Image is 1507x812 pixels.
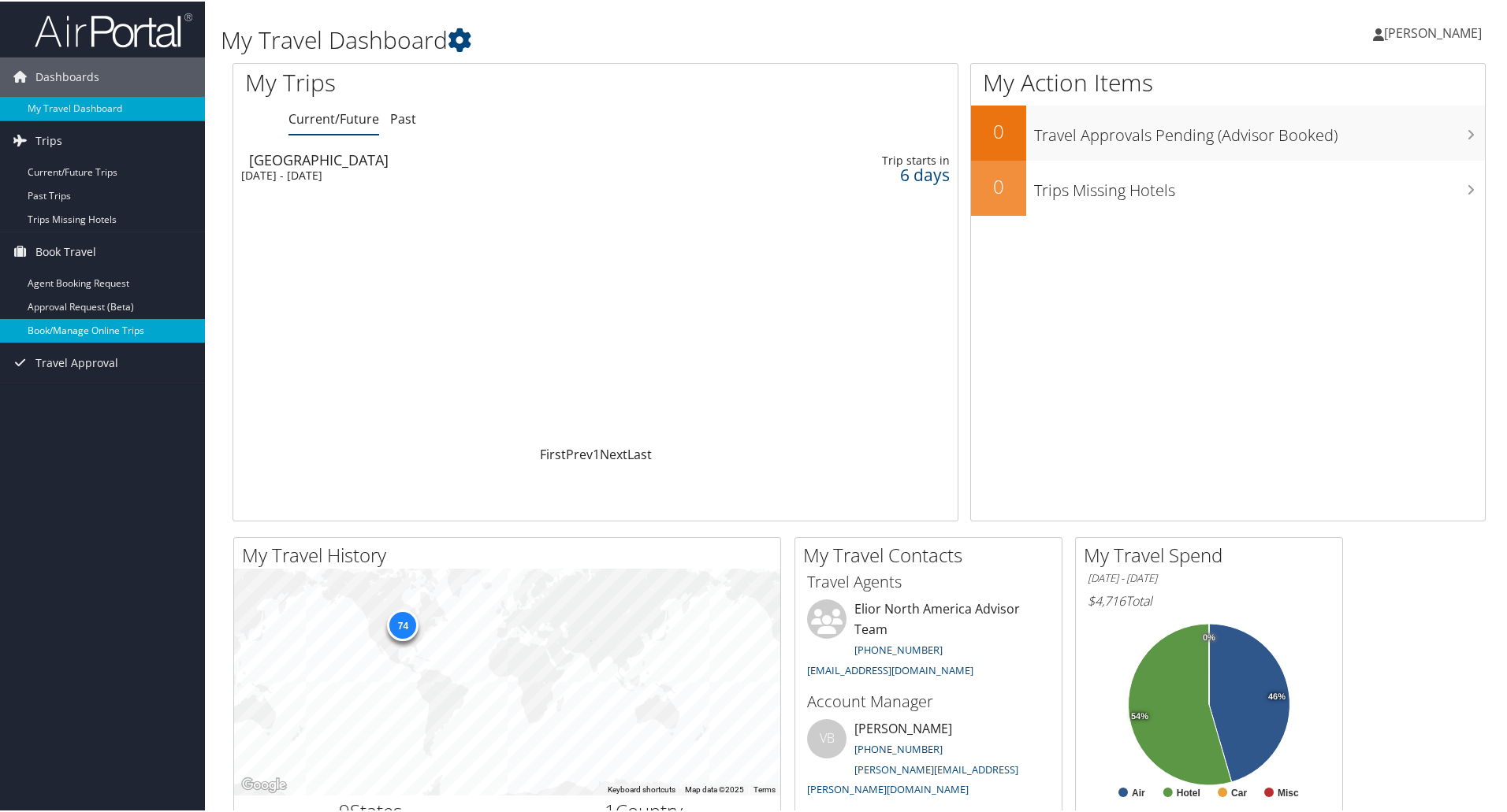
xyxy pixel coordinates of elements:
span: Book Travel [35,231,96,270]
text: Car [1231,786,1247,797]
img: Google [238,773,290,794]
h2: 0 [971,117,1026,143]
tspan: 46% [1268,691,1286,700]
a: Open this area in Google Maps (opens a new window) [238,773,290,794]
a: First [540,444,566,462]
a: Terms (opens in new tab) [753,784,776,792]
a: [EMAIL_ADDRESS][DOMAIN_NAME] [807,662,973,676]
h6: Total [1088,591,1330,608]
div: 6 days [786,166,950,180]
h2: My Travel Spend [1084,540,1342,567]
h1: My Travel Dashboard [221,22,1072,55]
text: Hotel [1177,786,1200,797]
text: Misc [1278,786,1299,797]
a: Next [600,444,627,462]
a: [PERSON_NAME][EMAIL_ADDRESS][PERSON_NAME][DOMAIN_NAME] [807,761,1018,795]
div: Trip starts in [786,152,950,166]
h3: Travel Approvals Pending (Advisor Booked) [1034,115,1485,145]
h1: My Action Items [971,65,1485,98]
h3: Trips Missing Hotels [1034,170,1485,200]
button: Keyboard shortcuts [608,783,675,794]
span: Travel Approval [35,342,118,381]
a: Past [390,109,416,126]
a: [PHONE_NUMBER] [854,740,943,755]
img: airportal-logo.png [35,10,192,47]
h2: My Travel Contacts [803,540,1062,567]
tspan: 54% [1131,710,1148,720]
div: VB [807,717,847,757]
div: [DATE] - [DATE] [241,167,686,181]
tspan: 0% [1203,632,1215,641]
span: $4,716 [1088,591,1126,608]
h3: Account Manager [807,689,1050,711]
a: [PERSON_NAME] [1373,8,1498,55]
a: 1 [593,444,600,462]
a: 0Travel Approvals Pending (Advisor Booked) [971,104,1485,159]
a: 0Trips Missing Hotels [971,159,1485,214]
div: [GEOGRAPHIC_DATA] [249,151,694,165]
a: Last [627,444,652,462]
span: Map data ©2025 [685,784,744,792]
a: Prev [566,444,593,462]
h3: Travel Agents [807,569,1050,591]
h2: 0 [971,172,1026,198]
span: Dashboards [35,56,99,95]
a: Current/Future [288,109,379,126]
a: [PHONE_NUMBER] [854,641,943,655]
h6: [DATE] - [DATE] [1088,569,1330,584]
div: 74 [387,608,419,640]
h1: My Trips [245,65,644,98]
li: Elior North America Advisor Team [799,598,1058,682]
li: [PERSON_NAME] [799,717,1058,802]
span: Trips [35,120,62,159]
span: [PERSON_NAME] [1384,23,1482,40]
text: Air [1132,786,1145,797]
h2: My Travel History [242,540,780,567]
